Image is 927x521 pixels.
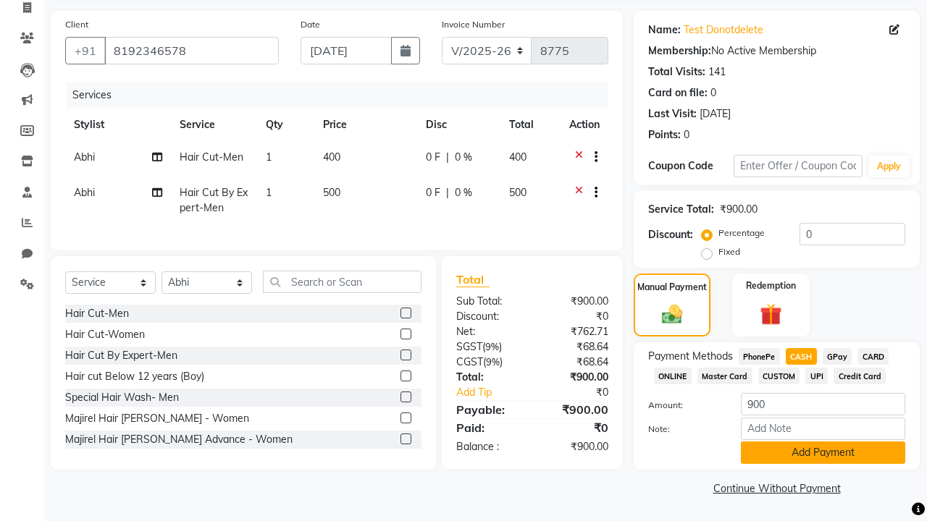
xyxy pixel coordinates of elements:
input: Search by Name/Mobile/Email/Code [104,37,279,64]
input: Enter Offer / Coupon Code [734,155,863,177]
span: 0 F [426,185,440,200]
div: 0 [710,85,716,101]
div: Majirel Hair [PERSON_NAME] Advance - Women [65,432,293,447]
span: 9% [485,341,499,352]
span: ONLINE [654,368,692,384]
span: CASH [786,348,817,365]
div: Hair cut Below 12 years (Boy) [65,369,204,384]
span: 500 [323,186,340,199]
span: Hair Cut By Expert-Men [180,186,248,214]
span: Abhi [74,151,95,164]
span: PhonePe [739,348,780,365]
div: Net: [445,324,532,339]
div: Payable: [445,401,532,418]
span: 400 [509,151,527,164]
span: Payment Methods [648,349,733,364]
div: Name: [648,22,681,38]
div: Membership: [648,43,711,59]
span: | [446,185,449,200]
div: ₹68.64 [532,339,619,355]
th: Total [500,109,561,141]
label: Invoice Number [442,18,505,31]
span: | [446,150,449,165]
div: ₹900.00 [720,202,758,217]
th: Service [171,109,257,141]
div: Hair Cut-Women [65,327,145,342]
input: Search or Scan [263,271,421,293]
label: Note: [637,423,730,436]
div: 141 [708,64,726,80]
th: Action [561,109,608,141]
span: CUSTOM [758,368,800,384]
div: Balance : [445,439,532,454]
th: Stylist [65,109,171,141]
div: No Active Membership [648,43,905,59]
div: ₹762.71 [532,324,619,339]
div: Total: [445,370,532,385]
div: 0 [684,127,689,143]
img: _cash.svg [655,302,689,326]
label: Manual Payment [637,281,707,294]
span: 500 [509,186,527,199]
input: Amount [741,393,905,415]
label: Amount: [637,399,730,412]
div: ₹0 [532,419,619,436]
a: Add Tip [445,385,547,400]
div: ₹0 [547,385,619,400]
div: ₹900.00 [532,370,619,385]
span: SGST [456,340,482,353]
div: ₹900.00 [532,401,619,418]
button: Add Payment [741,441,905,464]
div: Service Total: [648,202,714,217]
span: 0 F [426,150,440,165]
div: Hair Cut By Expert-Men [65,348,177,363]
span: Hair Cut-Men [180,151,243,164]
div: Paid: [445,419,532,436]
div: ₹0 [532,309,619,324]
span: CGST [456,355,483,368]
a: Test Donotdelete [684,22,763,38]
span: UPI [805,368,828,384]
label: Client [65,18,88,31]
span: 400 [323,151,340,164]
span: Credit Card [834,368,886,384]
img: _gift.svg [753,301,789,329]
th: Disc [417,109,500,141]
div: Services [67,82,619,109]
div: ( ) [445,339,532,355]
div: Last Visit: [648,106,697,122]
button: Apply [868,156,910,177]
div: Card on file: [648,85,708,101]
span: Master Card [697,368,752,384]
div: Hair Cut-Men [65,306,129,321]
div: ₹68.64 [532,355,619,370]
div: Sub Total: [445,294,532,309]
span: Total [456,272,490,287]
span: Abhi [74,186,95,199]
div: ₹900.00 [532,294,619,309]
div: ( ) [445,355,532,370]
div: Special Hair Wash- Men [65,390,179,405]
div: ₹900.00 [532,439,619,454]
button: +91 [65,37,106,64]
label: Redemption [746,279,796,292]
th: Price [314,109,417,141]
th: Qty [257,109,314,141]
span: CARD [857,348,889,365]
div: Total Visits: [648,64,705,80]
span: 0 % [455,150,472,165]
label: Percentage [718,226,765,240]
div: [DATE] [700,106,731,122]
a: Continue Without Payment [637,481,917,496]
span: 0 % [455,185,472,200]
label: Fixed [718,245,740,258]
div: Points: [648,127,681,143]
span: 1 [266,186,272,199]
input: Add Note [741,418,905,440]
div: Discount: [648,227,693,242]
label: Date [301,18,320,31]
div: Coupon Code [648,158,734,174]
span: GPay [823,348,852,365]
div: Majirel Hair [PERSON_NAME] - Women [65,411,249,426]
span: 1 [266,151,272,164]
